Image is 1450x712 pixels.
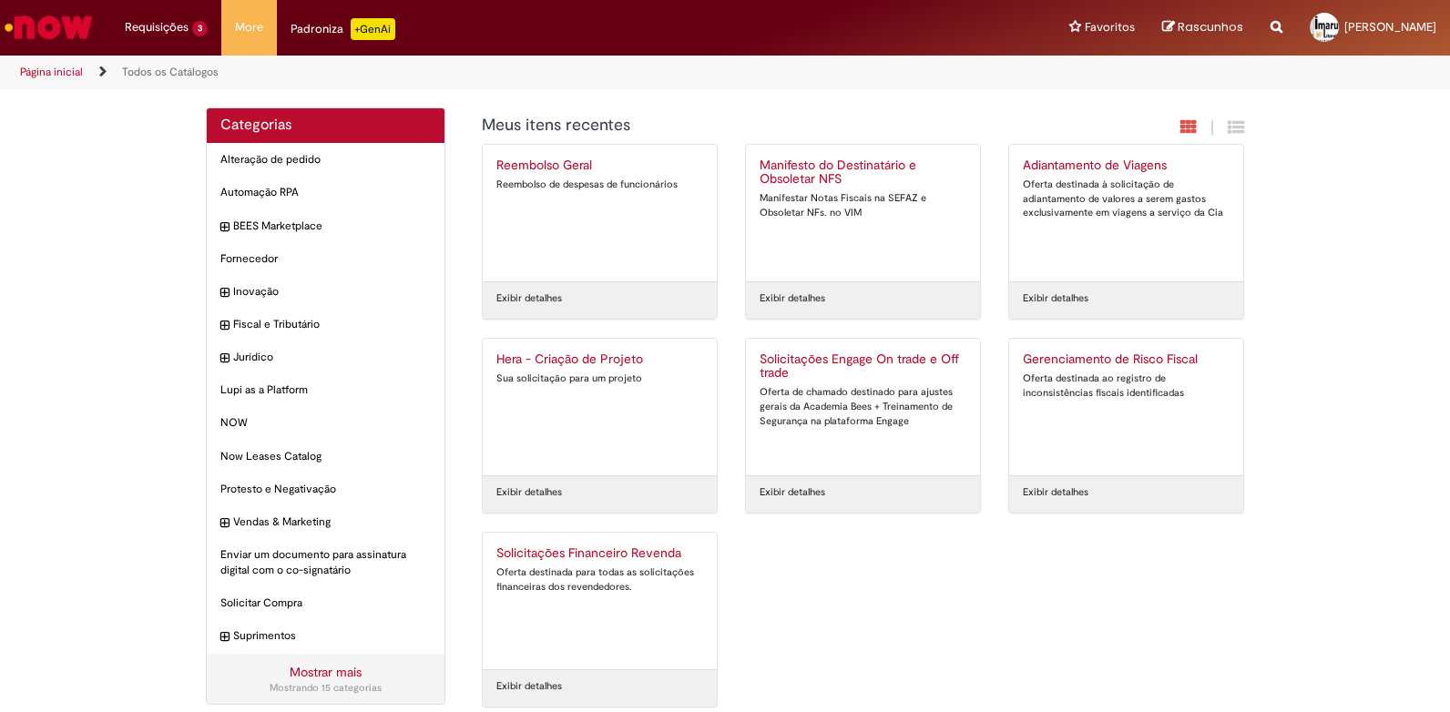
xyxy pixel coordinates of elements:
a: Exibir detalhes [1023,291,1088,306]
span: BEES Marketplace [233,219,431,234]
a: Exibir detalhes [496,679,562,694]
a: Reembolso Geral Reembolso de despesas de funcionários [483,145,717,281]
div: Lupi as a Platform [207,373,444,407]
a: Exibir detalhes [760,485,825,500]
i: expandir categoria Inovação [220,284,229,302]
span: Vendas & Marketing [233,514,431,530]
div: expandir categoria Jurídico Jurídico [207,341,444,374]
i: expandir categoria Vendas & Marketing [220,514,229,533]
div: Enviar um documento para assinatura digital com o co-signatário [207,538,444,587]
span: 3 [192,21,208,36]
div: Solicitar Compra [207,586,444,620]
a: Hera - Criação de Projeto Sua solicitação para um projeto [483,339,717,475]
h1: {"description":"","title":"Meus itens recentes"} Categoria [482,117,1047,135]
span: Automação RPA [220,185,431,200]
span: | [1210,117,1214,138]
span: Requisições [125,18,189,36]
a: Solicitações Engage On trade e Off trade Oferta de chamado destinado para ajustes gerais da Acade... [746,339,980,475]
h2: Adiantamento de Viagens [1023,158,1230,173]
div: Sua solicitação para um projeto [496,371,703,386]
div: Padroniza [291,18,395,40]
div: expandir categoria Vendas & Marketing Vendas & Marketing [207,505,444,539]
h2: Hera - Criação de Projeto [496,352,703,367]
div: Mostrando 15 categorias [220,681,431,696]
div: expandir categoria Inovação Inovação [207,275,444,309]
ul: Trilhas de página [14,56,953,89]
span: Fiscal e Tributário [233,317,431,332]
span: Suprimentos [233,628,431,644]
h2: Categorias [220,117,431,134]
div: expandir categoria Fiscal e Tributário Fiscal e Tributário [207,308,444,341]
span: Protesto e Negativação [220,482,431,497]
span: Solicitar Compra [220,595,431,611]
a: Rascunhos [1162,19,1243,36]
div: Manifestar Notas Fiscais na SEFAZ e Obsoletar NFs. no VIM [760,191,966,219]
h2: Solicitações Engage On trade e Off trade [760,352,966,381]
i: expandir categoria Suprimentos [220,628,229,646]
div: Fornecedor [207,242,444,276]
span: NOW [220,415,431,431]
p: +GenAi [351,18,395,40]
h2: Gerenciamento de Risco Fiscal [1023,352,1230,367]
div: Alteração de pedido [207,143,444,177]
div: Oferta destinada para todas as solicitações financeiras dos revendedores. [496,565,703,594]
i: expandir categoria Jurídico [220,350,229,368]
i: expandir categoria Fiscal e Tributário [220,317,229,335]
a: Adiantamento de Viagens Oferta destinada à solicitação de adiantamento de valores a serem gastos ... [1009,145,1243,281]
h2: Solicitações Financeiro Revenda [496,546,703,561]
a: Exibir detalhes [1023,485,1088,500]
span: Rascunhos [1178,18,1243,36]
span: [PERSON_NAME] [1344,19,1436,35]
h2: Reembolso Geral [496,158,703,173]
a: Mostrar mais [290,664,362,680]
div: Oferta destinada ao registro de inconsistências fiscais identificadas [1023,371,1230,400]
a: Gerenciamento de Risco Fiscal Oferta destinada ao registro de inconsistências fiscais identificadas [1009,339,1243,475]
a: Exibir detalhes [496,485,562,500]
span: Inovação [233,284,431,300]
span: More [235,18,263,36]
div: Reembolso de despesas de funcionários [496,178,703,192]
span: Jurídico [233,350,431,365]
div: expandir categoria BEES Marketplace BEES Marketplace [207,209,444,243]
div: Automação RPA [207,176,444,209]
h2: Manifesto do Destinatário e Obsoletar NFS [760,158,966,188]
div: Protesto e Negativação [207,473,444,506]
div: Now Leases Catalog [207,440,444,473]
div: Oferta de chamado destinado para ajustes gerais da Academia Bees + Treinamento de Segurança na pl... [760,385,966,428]
div: NOW [207,406,444,440]
div: Oferta destinada à solicitação de adiantamento de valores a serem gastos exclusivamente em viagen... [1023,178,1230,220]
i: expandir categoria BEES Marketplace [220,219,229,237]
span: Favoritos [1085,18,1135,36]
a: Exibir detalhes [760,291,825,306]
span: Alteração de pedido [220,152,431,168]
span: Now Leases Catalog [220,449,431,464]
div: expandir categoria Suprimentos Suprimentos [207,619,444,653]
i: Exibição de grade [1228,118,1244,136]
i: Exibição em cartão [1180,118,1197,136]
img: ServiceNow [2,9,96,46]
ul: Categorias [207,143,444,653]
span: Enviar um documento para assinatura digital com o co-signatário [220,547,431,578]
span: Lupi as a Platform [220,382,431,398]
a: Manifesto do Destinatário e Obsoletar NFS Manifestar Notas Fiscais na SEFAZ e Obsoletar NFs. no VIM [746,145,980,281]
a: Solicitações Financeiro Revenda Oferta destinada para todas as solicitações financeiras dos reven... [483,533,717,669]
a: Todos os Catálogos [122,65,219,79]
span: Fornecedor [220,251,431,267]
a: Exibir detalhes [496,291,562,306]
a: Página inicial [20,65,83,79]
